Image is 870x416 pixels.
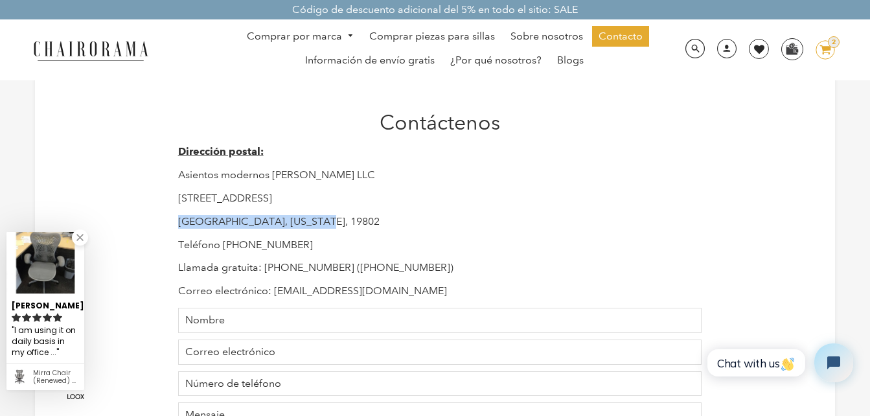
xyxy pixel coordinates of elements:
span: Comprar piezas para sillas [369,30,495,43]
a: Contacto [592,26,649,47]
strong: Dirección postal: [178,145,264,157]
a: Comprar por marca [240,27,360,47]
div: I am using it on daily basis in my office and so far great positive reviews from my side [12,324,79,360]
p: Llamada gratuita: [PHONE_NUMBER] ([PHONE_NUMBER]) [178,261,702,275]
a: Comprar piezas para sillas [363,26,501,47]
img: chairorama [26,39,155,62]
div: 2 [828,36,840,48]
p: Correo electrónico: [EMAIL_ADDRESS][DOMAIN_NAME] [178,284,702,298]
input: Correo electrónico [178,340,702,365]
p: [GEOGRAPHIC_DATA], [US_STATE], 19802 [178,215,702,229]
a: 2 [806,40,835,60]
font: Comprar por marca [247,30,342,42]
p: Teléfono [PHONE_NUMBER] [178,238,702,252]
span: Información de envío gratis [305,54,435,67]
a: Blogs [551,50,590,71]
span: Contacto [599,30,643,43]
svg: rating icon full [12,313,21,322]
span: ¿Por qué nosotros? [450,54,542,67]
svg: rating icon full [22,313,31,322]
p: [STREET_ADDRESS] [178,192,702,205]
div: Mirra Chair (Renewed) | Grey [33,369,79,385]
div: [PERSON_NAME] [12,295,79,312]
img: Helen J. review of Mirra Chair (Renewed) | Grey [6,232,84,294]
a: Sobre nosotros [504,26,590,47]
input: Número de teléfono [178,371,702,397]
svg: rating icon full [53,313,62,322]
svg: rating icon full [32,313,41,322]
nav: Navegación de escritorio [211,26,678,74]
p: Asientos modernos [PERSON_NAME] LLC [178,168,702,182]
h1: Contáctenos [178,110,702,135]
span: Blogs [557,54,584,67]
a: Información de envío gratis [299,50,441,71]
span: Sobre nosotros [510,30,583,43]
iframe: Tidio Chat [693,332,864,393]
img: WhatsApp_Image_2024-07-12_at_16.23.01.webp [782,39,802,58]
input: Nombre [178,308,702,333]
a: ¿Por qué nosotros? [444,50,548,71]
svg: rating icon full [43,313,52,322]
